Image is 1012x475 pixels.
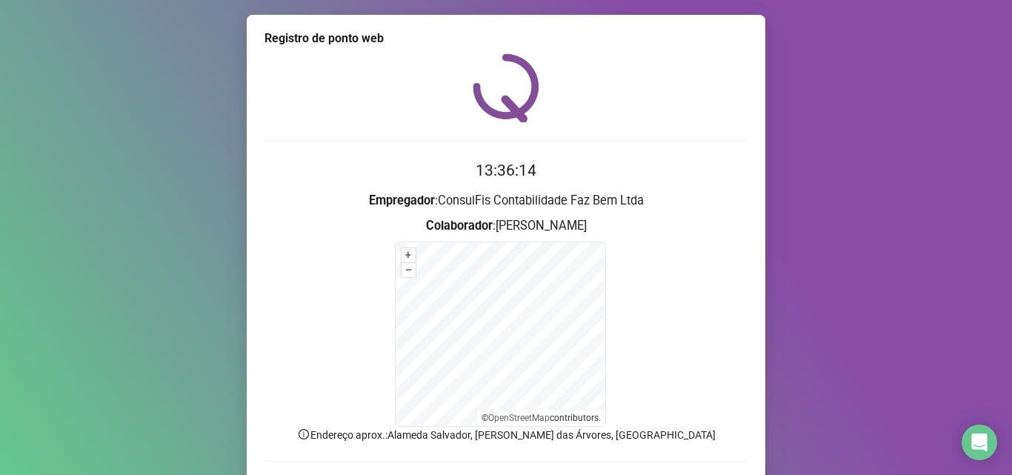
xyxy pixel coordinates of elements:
h3: : [PERSON_NAME] [264,216,748,236]
button: + [402,248,416,262]
p: Endereço aprox. : Alameda Salvador, [PERSON_NAME] das Árvores, [GEOGRAPHIC_DATA] [264,427,748,443]
time: 13:36:14 [476,162,536,179]
span: info-circle [297,428,310,441]
div: Open Intercom Messenger [962,425,997,460]
div: Registro de ponto web [264,30,748,47]
strong: Empregador [369,193,435,207]
a: OpenStreetMap [488,413,550,423]
strong: Colaborador [426,219,493,233]
img: QRPoint [473,53,539,122]
h3: : ConsulFis Contabilidade Faz Bem Ltda [264,191,748,210]
li: © contributors. [482,413,601,423]
button: – [402,263,416,277]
